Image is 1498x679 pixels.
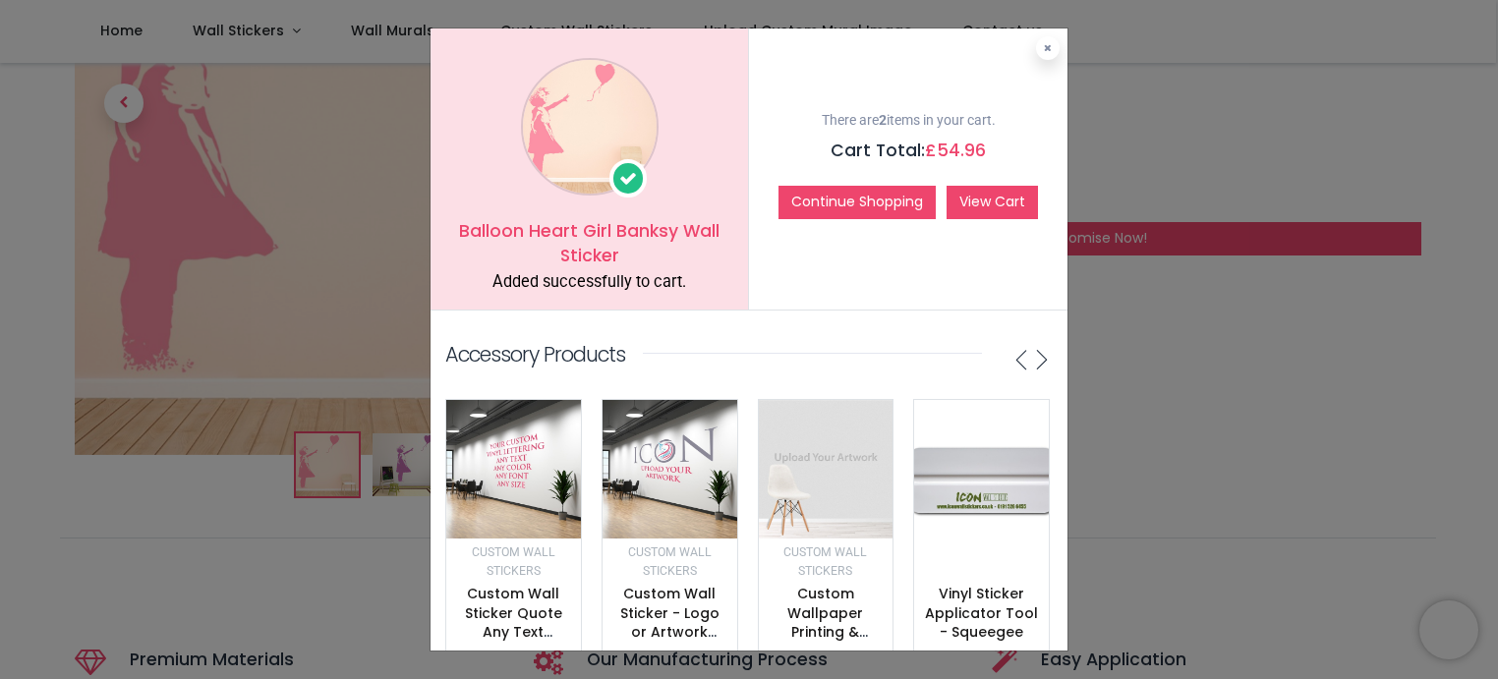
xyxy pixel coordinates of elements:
img: image_512 [914,400,1049,557]
small: Custom Wall Stickers [783,545,867,579]
p: £ [964,647,1000,666]
h5: Cart Total: [764,139,1053,163]
span: 18.00 [791,648,827,663]
p: £ [491,647,535,666]
span: £ [925,139,986,162]
a: Vinyl Sticker Applicator Tool - Squeegee [925,584,1038,642]
span: 10.98 [656,648,691,663]
button: Continue Shopping [778,186,936,219]
a: Custom Wall Stickers [628,543,712,579]
img: image_512 [446,400,581,538]
small: £ [830,649,867,665]
img: image_512 [759,400,893,538]
div: Added successfully to cart. [445,271,733,294]
p: £ [783,647,827,666]
small: Custom Wall Stickers [472,545,555,579]
img: image_512 [603,400,737,538]
p: £ [648,647,691,666]
span: 36.00 [836,650,867,663]
small: Custom Wall Stickers [628,545,712,579]
a: View Cart [947,186,1038,219]
h5: Balloon Heart Girl Banksy Wall Sticker [445,219,733,267]
span: 54.96 [937,139,986,162]
a: Custom Wall Stickers [472,543,555,579]
span: 10.98 [499,648,535,663]
img: image_1024 [521,58,659,196]
p: Accessory Products [445,340,625,368]
a: Custom Wall Stickers [783,543,867,579]
p: There are items in your cart. [764,111,1053,131]
span: 1.99 [972,648,1000,663]
b: 2 [879,112,887,128]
